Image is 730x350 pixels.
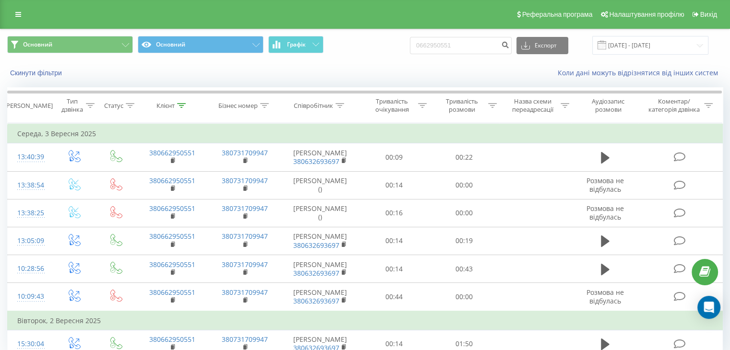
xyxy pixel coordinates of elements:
div: [PERSON_NAME] [4,102,53,110]
a: 380731709947 [222,335,268,344]
button: Графік [268,36,323,53]
td: 00:00 [429,283,499,311]
td: 00:44 [359,283,429,311]
div: Тривалість очікування [368,97,416,114]
td: [PERSON_NAME] [281,143,359,171]
a: 380662950551 [149,148,195,157]
td: Вівторок, 2 Вересня 2025 [8,311,723,330]
span: Вихід [700,11,717,18]
td: 00:19 [429,227,499,255]
div: 13:38:25 [17,204,43,222]
a: 380662950551 [149,232,195,241]
span: Реферальна програма [522,11,593,18]
div: Тип дзвінка [60,97,83,114]
a: 380731709947 [222,260,268,269]
td: 00:14 [359,227,429,255]
a: 380632693697 [293,296,339,305]
td: [PERSON_NAME] [281,255,359,283]
td: 00:16 [359,199,429,227]
span: Основний [23,41,52,48]
div: Бізнес номер [218,102,258,110]
div: Назва схеми переадресації [508,97,558,114]
a: 380662950551 [149,288,195,297]
div: 10:09:43 [17,287,43,306]
button: Основний [7,36,133,53]
div: 13:05:09 [17,232,43,250]
span: Розмова не відбулась [586,288,624,305]
td: 00:09 [359,143,429,171]
td: Середа, 3 Вересня 2025 [8,124,723,143]
td: [PERSON_NAME] [281,283,359,311]
div: Аудіозапис розмови [580,97,636,114]
td: 00:00 [429,171,499,199]
div: Коментар/категорія дзвінка [646,97,702,114]
span: Розмова не відбулась [586,176,624,194]
td: [PERSON_NAME] () [281,171,359,199]
td: [PERSON_NAME] () [281,199,359,227]
button: Експорт [516,37,568,54]
a: 380731709947 [222,204,268,213]
a: 380662950551 [149,204,195,213]
a: 380731709947 [222,288,268,297]
a: 380632693697 [293,268,339,278]
a: 380662950551 [149,176,195,185]
td: 00:14 [359,171,429,199]
div: Open Intercom Messenger [697,296,720,319]
a: Коли дані можуть відрізнятися вiд інших систем [558,68,723,77]
td: 00:00 [429,199,499,227]
button: Скинути фільтри [7,69,67,77]
td: 00:14 [359,255,429,283]
div: 13:38:54 [17,176,43,195]
input: Пошук за номером [410,37,512,54]
div: Клієнт [156,102,175,110]
div: Статус [104,102,123,110]
span: Графік [287,41,306,48]
span: Налаштування профілю [609,11,684,18]
a: 380731709947 [222,148,268,157]
a: 380731709947 [222,232,268,241]
div: Співробітник [294,102,333,110]
a: 380662950551 [149,260,195,269]
a: 380632693697 [293,241,339,250]
div: Тривалість розмови [438,97,486,114]
span: Розмова не відбулась [586,204,624,222]
a: 380662950551 [149,335,195,344]
td: 00:22 [429,143,499,171]
div: 10:28:56 [17,259,43,278]
button: Основний [138,36,263,53]
a: 380632693697 [293,157,339,166]
td: 00:43 [429,255,499,283]
a: 380731709947 [222,176,268,185]
div: 13:40:39 [17,148,43,166]
td: [PERSON_NAME] [281,227,359,255]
